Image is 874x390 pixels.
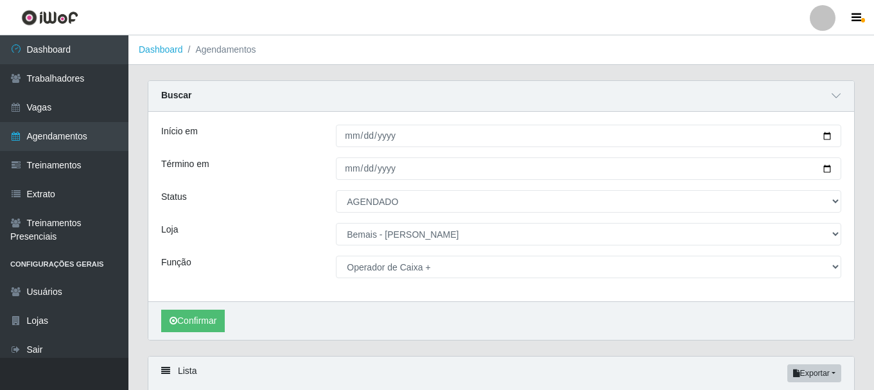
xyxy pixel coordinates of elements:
button: Exportar [787,364,841,382]
button: Confirmar [161,310,225,332]
label: Status [161,190,187,204]
label: Término em [161,157,209,171]
input: 00/00/0000 [336,157,841,180]
img: CoreUI Logo [21,10,78,26]
input: 00/00/0000 [336,125,841,147]
label: Loja [161,223,178,236]
label: Função [161,256,191,269]
strong: Buscar [161,90,191,100]
label: Início em [161,125,198,138]
nav: breadcrumb [128,35,874,65]
a: Dashboard [139,44,183,55]
li: Agendamentos [183,43,256,57]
